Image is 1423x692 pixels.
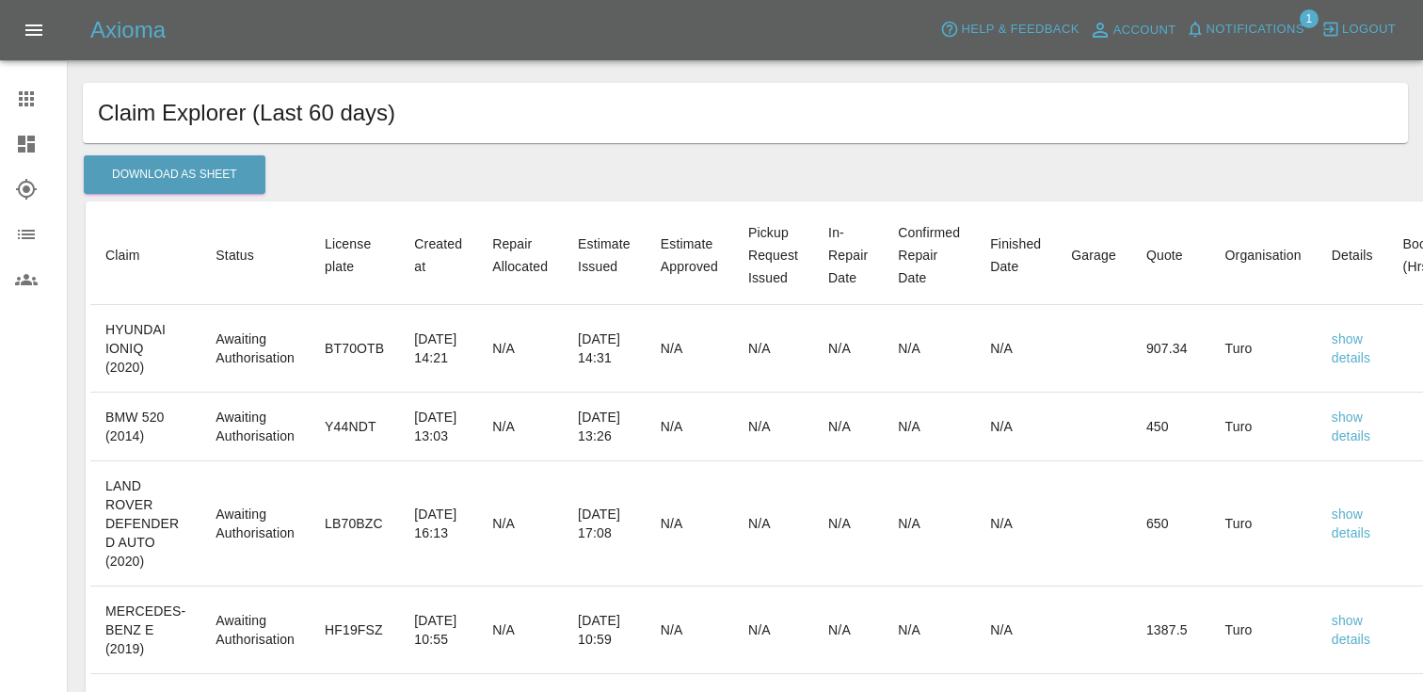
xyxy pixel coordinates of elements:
[813,393,883,461] td: N/A
[90,206,200,305] th: Claim
[477,305,563,393] td: N/A
[1210,393,1317,461] td: Turo
[98,98,1393,128] h1: Claim Explorer (Last 60 days)
[1317,15,1400,44] button: Logout
[883,305,975,393] td: N/A
[1210,461,1317,587] td: Turo
[399,393,477,461] td: [DATE] 13:03
[310,206,399,305] th: License plate
[1332,632,1371,647] a: details
[733,305,813,393] td: N/A
[1210,206,1317,305] th: Organisation
[200,305,310,393] td: Awaiting Authorisation
[1332,507,1363,522] a: show
[733,461,813,587] td: N/A
[90,461,200,587] td: LAND ROVER DEFENDER D AUTO (2020)
[399,461,477,587] td: [DATE] 16:13
[1207,19,1304,40] span: Notifications
[11,8,56,53] button: Open drawer
[563,461,646,587] td: [DATE] 17:08
[813,587,883,674] td: N/A
[1332,428,1371,443] a: details
[646,305,733,393] td: N/A
[1332,331,1363,346] a: show
[1332,525,1371,540] a: details
[477,393,563,461] td: N/A
[1113,20,1176,41] span: Account
[200,206,310,305] th: Status
[90,305,200,393] td: HYUNDAI IONIQ (2020)
[883,206,975,305] th: Confirmed Repair Date
[1131,206,1210,305] th: Quote
[883,461,975,587] td: N/A
[200,393,310,461] td: Awaiting Authorisation
[975,206,1056,305] th: Finished Date
[1332,613,1363,628] a: show
[646,587,733,674] td: N/A
[90,587,200,674] td: MERCEDES-BENZ E (2019)
[310,305,399,393] td: BT70OTB
[975,305,1056,393] td: N/A
[90,15,166,45] h5: Axioma
[1332,350,1371,365] a: details
[1084,15,1181,45] a: Account
[1342,19,1396,40] span: Logout
[563,305,646,393] td: [DATE] 14:31
[563,206,646,305] th: Estimate Issued
[646,461,733,587] td: N/A
[1181,15,1309,44] button: Notifications
[646,393,733,461] td: N/A
[961,19,1079,40] span: Help & Feedback
[477,587,563,674] td: N/A
[200,461,310,587] td: Awaiting Authorisation
[1131,587,1210,674] td: 1387.5
[733,206,813,305] th: Pickup Request Issued
[646,206,733,305] th: Estimate Approved
[883,393,975,461] td: N/A
[310,461,399,587] td: LB70BZC
[1300,9,1319,28] span: 1
[733,587,813,674] td: N/A
[399,206,477,305] th: Created at
[90,393,200,461] td: BMW 520 (2014)
[399,587,477,674] td: [DATE] 10:55
[477,206,563,305] th: Repair Allocated
[883,587,975,674] td: N/A
[733,393,813,461] td: N/A
[84,155,265,194] button: Download As Sheet
[1056,206,1131,305] th: Garage
[310,587,399,674] td: HF19FSZ
[563,587,646,674] td: [DATE] 10:59
[200,587,310,674] td: Awaiting Authorisation
[813,206,883,305] th: In-Repair Date
[1317,206,1388,305] th: Details
[563,393,646,461] td: [DATE] 13:26
[975,461,1056,587] td: N/A
[1131,305,1210,393] td: 907.34
[1210,587,1317,674] td: Turo
[477,461,563,587] td: N/A
[975,393,1056,461] td: N/A
[1210,305,1317,393] td: Turo
[1131,461,1210,587] td: 650
[935,15,1083,44] button: Help & Feedback
[1131,393,1210,461] td: 450
[399,305,477,393] td: [DATE] 14:21
[310,393,399,461] td: Y44NDT
[813,305,883,393] td: N/A
[975,587,1056,674] td: N/A
[1332,410,1363,425] a: show
[813,461,883,587] td: N/A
